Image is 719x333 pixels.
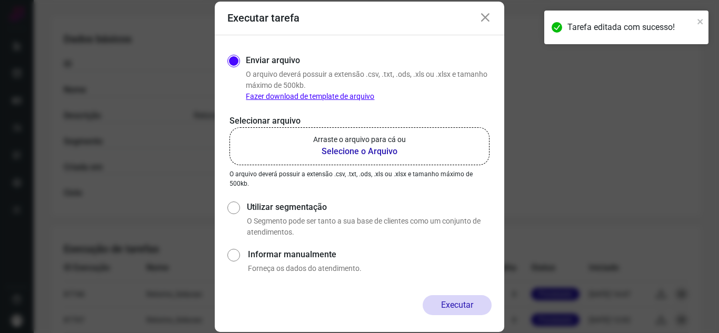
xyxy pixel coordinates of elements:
[697,15,704,27] button: close
[246,92,374,100] a: Fazer download de template de arquivo
[246,69,492,102] p: O arquivo deverá possuir a extensão .csv, .txt, .ods, .xls ou .xlsx e tamanho máximo de 500kb.
[248,248,492,261] label: Informar manualmente
[229,169,490,188] p: O arquivo deverá possuir a extensão .csv, .txt, .ods, .xls ou .xlsx e tamanho máximo de 500kb.
[248,263,492,274] p: Forneça os dados do atendimento.
[313,145,406,158] b: Selecione o Arquivo
[247,216,492,238] p: O Segmento pode ser tanto a sua base de clientes como um conjunto de atendimentos.
[227,12,299,24] h3: Executar tarefa
[247,201,492,214] label: Utilizar segmentação
[423,295,492,315] button: Executar
[229,115,490,127] p: Selecionar arquivo
[567,21,694,34] div: Tarefa editada com sucesso!
[246,54,300,67] label: Enviar arquivo
[313,134,406,145] p: Arraste o arquivo para cá ou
